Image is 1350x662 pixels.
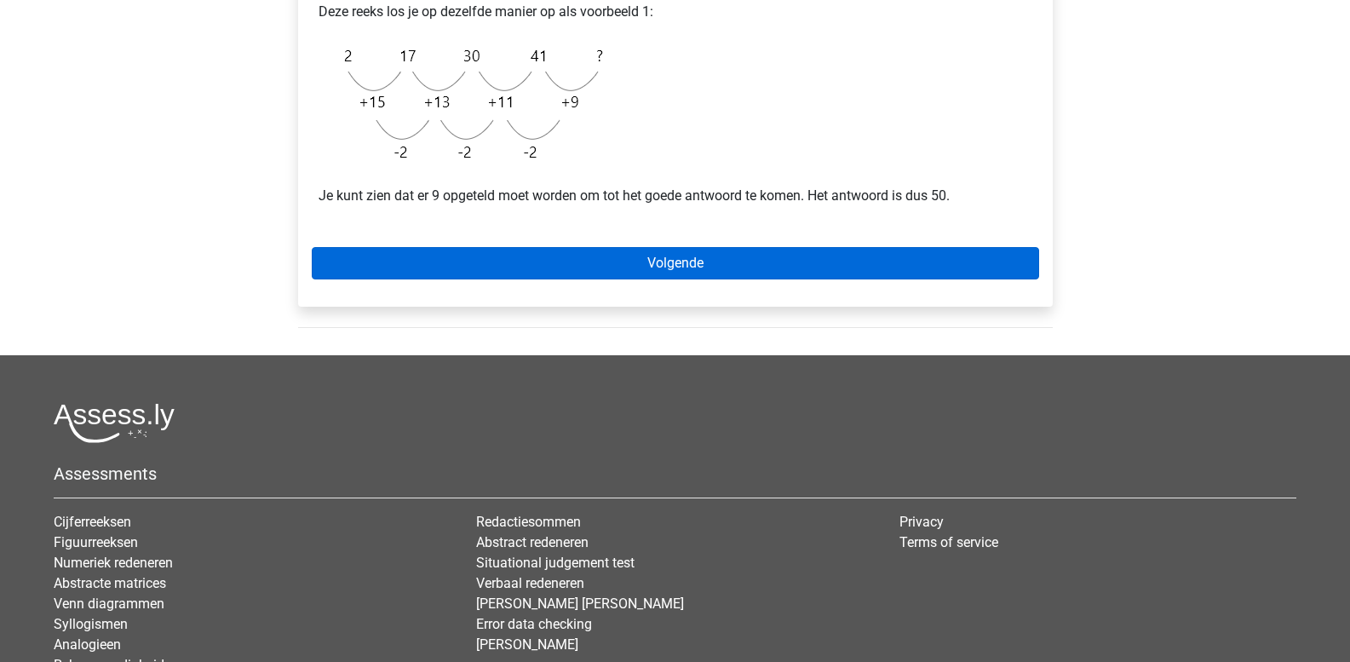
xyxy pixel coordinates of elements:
[54,575,166,591] a: Abstracte matrices
[476,616,592,632] a: Error data checking
[54,403,175,443] img: Assessly logo
[54,555,173,571] a: Numeriek redeneren
[319,2,1032,22] p: Deze reeks los je op dezelfde manier op als voorbeeld 1:
[54,596,164,612] a: Venn diagrammen
[54,514,131,530] a: Cijferreeksen
[476,596,684,612] a: [PERSON_NAME] [PERSON_NAME]
[899,534,998,550] a: Terms of service
[476,555,635,571] a: Situational judgement test
[476,514,581,530] a: Redactiesommen
[54,534,138,550] a: Figuurreeksen
[319,36,612,172] img: Monotonous_Example_2_2.png
[476,534,589,550] a: Abstract redeneren
[319,186,1032,206] p: Je kunt zien dat er 9 opgeteld moet worden om tot het goede antwoord te komen. Het antwoord is du...
[54,636,121,653] a: Analogieen
[476,636,578,653] a: [PERSON_NAME]
[476,575,584,591] a: Verbaal redeneren
[312,247,1039,279] a: Volgende
[54,463,1296,484] h5: Assessments
[899,514,944,530] a: Privacy
[54,616,128,632] a: Syllogismen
